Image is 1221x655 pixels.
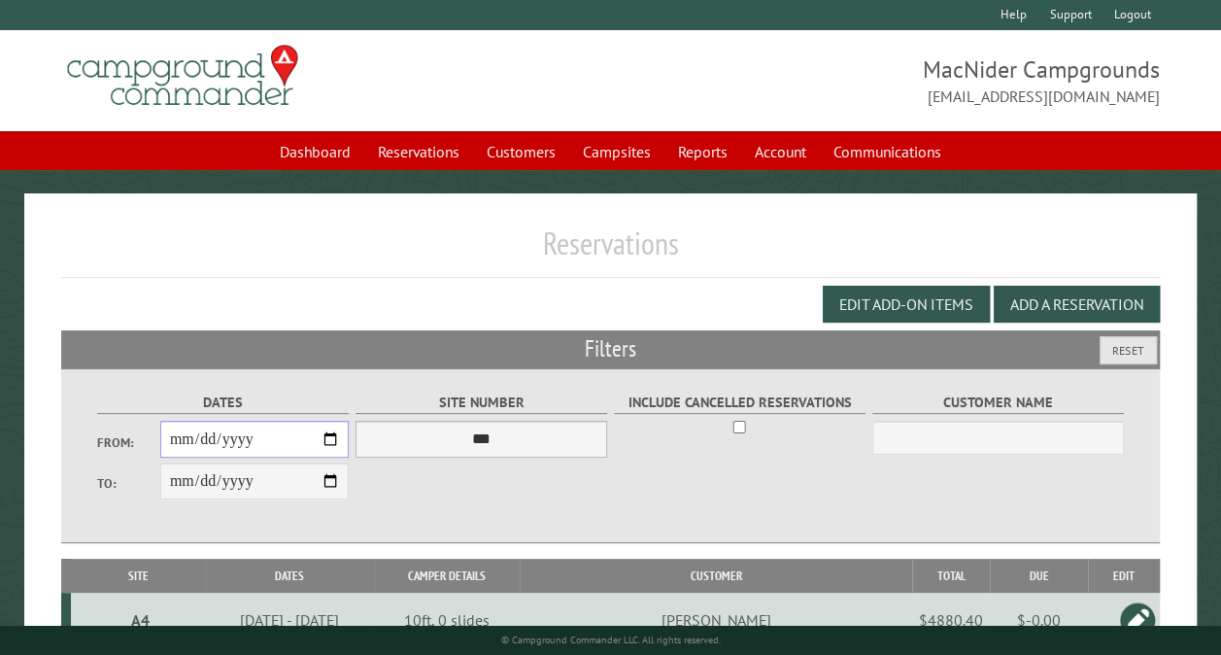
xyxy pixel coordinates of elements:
th: Dates [206,559,374,593]
a: Dashboard [268,133,362,170]
small: © Campground Commander LLC. All rights reserved. [501,634,721,646]
button: Reset [1100,336,1157,364]
th: Due [990,559,1088,593]
td: 10ft, 0 slides [374,593,520,647]
div: A4 [79,610,203,630]
td: $-0.00 [990,593,1088,647]
button: Edit Add-on Items [823,286,990,323]
td: [PERSON_NAME] [520,593,912,647]
label: To: [97,474,160,493]
h1: Reservations [61,224,1160,278]
a: Reports [666,133,739,170]
label: Include Cancelled Reservations [614,392,865,414]
td: $4880.40 [912,593,990,647]
label: Customer Name [872,392,1124,414]
div: [DATE] - [DATE] [209,610,370,630]
button: Add a Reservation [994,286,1160,323]
a: Reservations [366,133,471,170]
h2: Filters [61,330,1160,367]
span: MacNider Campgrounds [EMAIL_ADDRESS][DOMAIN_NAME] [611,53,1161,108]
th: Total [912,559,990,593]
th: Customer [520,559,912,593]
th: Edit [1088,559,1160,593]
a: Communications [822,133,953,170]
a: Account [743,133,818,170]
a: Campsites [571,133,662,170]
img: Campground Commander [61,38,304,114]
a: Customers [475,133,567,170]
label: Dates [97,392,349,414]
th: Camper Details [374,559,520,593]
th: Site [71,559,206,593]
label: From: [97,433,160,452]
label: Site Number [356,392,607,414]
